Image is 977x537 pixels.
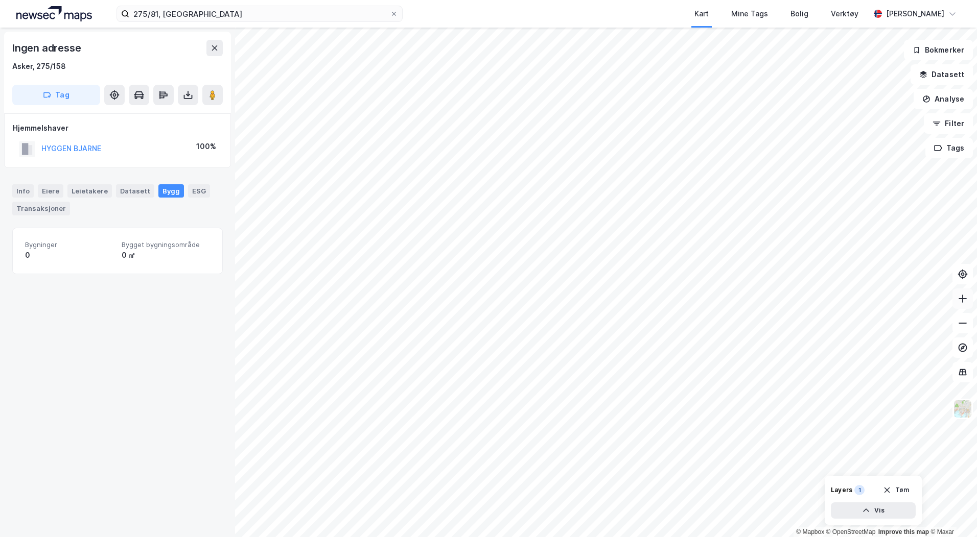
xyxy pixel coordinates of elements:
[831,8,858,20] div: Verktøy
[831,502,916,519] button: Vis
[158,184,184,198] div: Bygg
[196,140,216,153] div: 100%
[926,488,977,537] div: Kontrollprogram for chat
[924,113,973,134] button: Filter
[25,249,113,261] div: 0
[876,482,916,498] button: Tøm
[122,240,210,249] span: Bygget bygningsområde
[796,528,824,535] a: Mapbox
[953,399,972,419] img: Z
[12,184,34,198] div: Info
[831,486,852,494] div: Layers
[694,8,709,20] div: Kart
[12,40,83,56] div: Ingen adresse
[878,528,929,535] a: Improve this map
[914,89,973,109] button: Analyse
[12,60,66,72] div: Asker, 275/158
[122,249,210,261] div: 0 ㎡
[129,6,390,21] input: Søk på adresse, matrikkel, gårdeiere, leietakere eller personer
[731,8,768,20] div: Mine Tags
[25,240,113,249] span: Bygninger
[13,122,222,134] div: Hjemmelshaver
[38,184,63,198] div: Eiere
[926,488,977,537] iframe: Chat Widget
[12,85,100,105] button: Tag
[886,8,944,20] div: [PERSON_NAME]
[911,64,973,85] button: Datasett
[904,40,973,60] button: Bokmerker
[925,138,973,158] button: Tags
[188,184,210,198] div: ESG
[116,184,154,198] div: Datasett
[12,202,70,215] div: Transaksjoner
[67,184,112,198] div: Leietakere
[16,6,92,21] img: logo.a4113a55bc3d86da70a041830d287a7e.svg
[854,485,865,495] div: 1
[790,8,808,20] div: Bolig
[826,528,876,535] a: OpenStreetMap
